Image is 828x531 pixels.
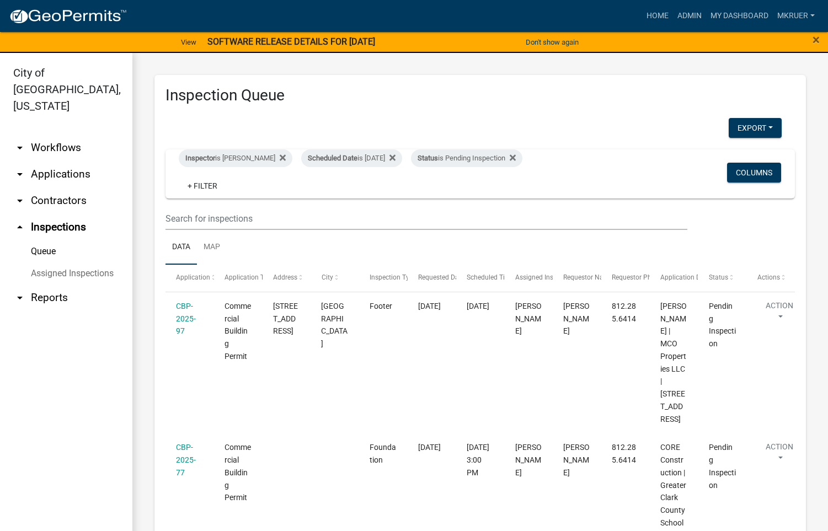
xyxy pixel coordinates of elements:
[311,265,359,291] datatable-header-cell: City
[308,154,357,162] span: Scheduled Date
[321,273,333,281] span: City
[467,273,514,281] span: Scheduled Time
[273,273,297,281] span: Address
[207,36,375,47] strong: SOFTWARE RELEASE DETAILS FOR [DATE]
[13,141,26,154] i: arrow_drop_down
[13,194,26,207] i: arrow_drop_down
[660,273,730,281] span: Application Description
[563,302,590,336] span: Mike
[301,149,402,167] div: is [DATE]
[673,6,706,26] a: Admin
[773,6,819,26] a: mkruer
[13,291,26,304] i: arrow_drop_down
[757,273,779,281] span: Actions
[179,176,226,196] a: + Filter
[467,441,494,479] div: [DATE] 3:00 PM
[467,300,494,313] div: [DATE]
[612,443,636,464] span: 812.285.6414
[370,302,392,310] span: Footer
[418,273,464,281] span: Requested Date
[553,265,601,291] datatable-header-cell: Requestor Name
[273,302,298,336] span: 3017 CHARLESTOWN PIKE
[660,302,687,423] span: Mike Daulton | MCO Properties LLC | 3017 CHARLESTOWN PIKE
[418,154,438,162] span: Status
[521,33,583,51] button: Don't show again
[263,265,311,291] datatable-header-cell: Address
[176,273,210,281] span: Application
[706,6,773,26] a: My Dashboard
[197,230,227,265] a: Map
[418,302,441,310] span: 09/09/2025
[709,302,736,348] span: Pending Inspection
[727,163,781,183] button: Columns
[225,443,251,502] span: Commercial Building Permit
[612,273,663,281] span: Requestor Phone
[214,265,263,291] datatable-header-cell: Application Type
[411,149,522,167] div: is Pending Inspection
[176,443,196,477] a: CBP-2025-77
[757,300,802,328] button: Action
[179,149,292,167] div: is [PERSON_NAME]
[709,273,728,281] span: Status
[515,302,542,336] span: Mike Kruer
[13,221,26,234] i: arrow_drop_up
[225,302,251,361] span: Commercial Building Permit
[698,265,746,291] datatable-header-cell: Status
[563,443,590,477] span: Linda MILLS
[601,265,650,291] datatable-header-cell: Requestor Phone
[813,32,820,47] span: ×
[563,273,613,281] span: Requestor Name
[515,273,572,281] span: Assigned Inspector
[813,33,820,46] button: Close
[370,273,416,281] span: Inspection Type
[515,443,542,477] span: Mike Kruer
[177,33,201,51] a: View
[408,265,456,291] datatable-header-cell: Requested Date
[185,154,215,162] span: Inspector
[165,86,795,105] h3: Inspection Queue
[757,441,802,469] button: Action
[612,302,636,323] span: 812.285.6414
[729,118,782,138] button: Export
[642,6,673,26] a: Home
[165,230,197,265] a: Data
[650,265,698,291] datatable-header-cell: Application Description
[418,443,441,452] span: 09/10/2025
[13,168,26,181] i: arrow_drop_down
[165,207,687,230] input: Search for inspections
[456,265,505,291] datatable-header-cell: Scheduled Time
[504,265,553,291] datatable-header-cell: Assigned Inspector
[359,265,408,291] datatable-header-cell: Inspection Type
[321,302,348,348] span: JEFFERSONVILLE
[370,443,396,464] span: Foundation
[709,443,736,489] span: Pending Inspection
[746,265,795,291] datatable-header-cell: Actions
[165,265,214,291] datatable-header-cell: Application
[176,302,196,336] a: CBP-2025-97
[225,273,275,281] span: Application Type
